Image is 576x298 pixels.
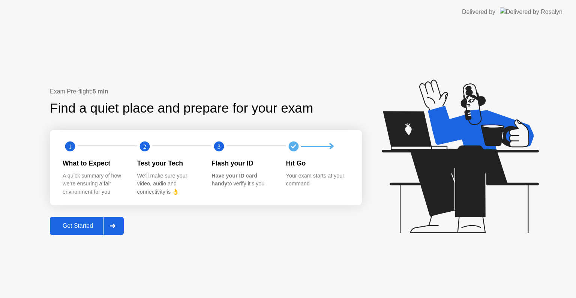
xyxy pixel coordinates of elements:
div: Delivered by [462,8,495,17]
text: 3 [217,143,220,150]
div: Get Started [52,223,103,229]
div: Flash your ID [211,158,274,168]
div: Test your Tech [137,158,200,168]
button: Get Started [50,217,124,235]
text: 2 [143,143,146,150]
div: Exam Pre-flight: [50,87,362,96]
div: What to Expect [63,158,125,168]
div: to verify it’s you [211,172,274,188]
b: Have your ID card handy [211,173,257,187]
div: Hit Go [286,158,349,168]
text: 1 [69,143,72,150]
img: Delivered by Rosalyn [500,8,562,16]
div: A quick summary of how we’re ensuring a fair environment for you [63,172,125,196]
div: Your exam starts at your command [286,172,349,188]
div: Find a quiet place and prepare for your exam [50,98,314,118]
b: 5 min [93,88,108,95]
div: We’ll make sure your video, audio and connectivity is 👌 [137,172,200,196]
